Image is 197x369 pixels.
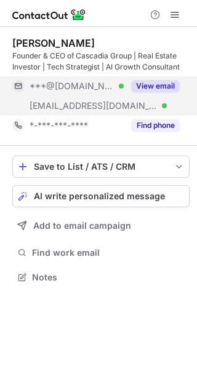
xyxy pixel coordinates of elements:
span: Find work email [32,247,185,258]
button: Find work email [12,244,190,261]
button: save-profile-one-click [12,156,190,178]
span: [EMAIL_ADDRESS][DOMAIN_NAME] [30,100,158,111]
span: Notes [32,272,185,283]
button: Notes [12,269,190,286]
span: Add to email campaign [33,221,131,231]
div: Founder & CEO of Cascadia Group | Real Estate Investor | Tech Strategist | AI Growth Consultant [12,50,190,73]
button: Add to email campaign [12,215,190,237]
button: Reveal Button [131,119,180,132]
button: AI write personalized message [12,185,190,207]
span: ***@[DOMAIN_NAME] [30,81,115,92]
div: Save to List / ATS / CRM [34,162,168,172]
div: [PERSON_NAME] [12,37,95,49]
img: ContactOut v5.3.10 [12,7,86,22]
button: Reveal Button [131,80,180,92]
span: AI write personalized message [34,191,165,201]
